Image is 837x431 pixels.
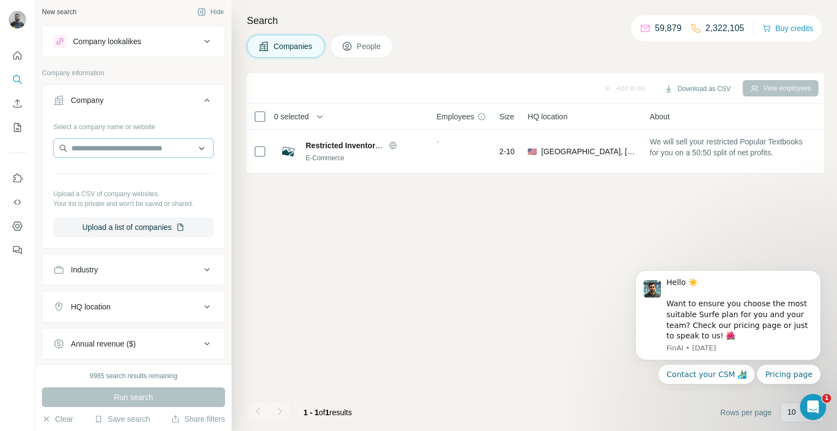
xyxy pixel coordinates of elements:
[9,118,26,137] button: My lists
[436,111,474,122] span: Employees
[325,408,330,417] span: 1
[527,146,537,157] span: 🇺🇸
[43,28,225,54] button: Company lookalikes
[787,406,796,417] p: 10
[499,146,514,157] span: 2-10
[71,95,104,106] div: Company
[247,13,824,28] h4: Search
[280,143,297,160] img: Logo of Restricted Inventory? We'll sell it for you
[657,81,738,97] button: Download as CSV
[43,331,225,357] button: Annual revenue ($)
[53,217,214,237] button: Upload a list of companies
[319,408,325,417] span: of
[274,41,313,52] span: Companies
[650,111,670,122] span: About
[527,111,567,122] span: HQ location
[171,414,225,424] button: Share filters
[43,257,225,283] button: Industry
[762,21,813,36] button: Buy credits
[42,68,225,78] p: Company information
[53,199,214,209] p: Your list is private and won't be saved or shared.
[9,70,26,89] button: Search
[73,36,141,47] div: Company lookalikes
[800,394,826,420] iframe: Intercom live chat
[304,408,352,417] span: results
[541,146,636,157] span: [GEOGRAPHIC_DATA], [GEOGRAPHIC_DATA][PERSON_NAME]
[71,301,111,312] div: HQ location
[650,136,811,158] span: We will sell your restricted Popular Textbooks for you on a 50:50 split of net profits.
[655,22,682,35] p: 59,879
[42,414,73,424] button: Clear
[53,118,214,132] div: Select a company name or website
[94,414,150,424] button: Save search
[43,87,225,118] button: Company
[53,189,214,199] p: Upload a CSV of company websites.
[9,216,26,236] button: Dashboard
[720,407,772,418] span: Rows per page
[306,141,453,150] span: Restricted Inventory? We'll sell it for you
[306,153,423,163] div: E-Commerce
[9,168,26,188] button: Use Surfe on LinkedIn
[9,11,26,28] img: Avatar
[90,371,178,381] div: 9985 search results remaining
[9,240,26,260] button: Feedback
[706,22,744,35] p: 2,322,105
[499,111,514,122] span: Size
[619,261,837,391] iframe: Intercom notifications message
[9,46,26,65] button: Quick start
[357,41,382,52] span: People
[71,338,136,349] div: Annual revenue ($)
[190,4,232,20] button: Hide
[274,111,309,122] span: 0 selected
[822,394,831,403] span: 1
[9,94,26,113] button: Enrich CSV
[304,408,319,417] span: 1 - 1
[436,137,439,146] span: -
[42,7,76,17] div: New search
[9,192,26,212] button: Use Surfe API
[43,294,225,320] button: HQ location
[71,264,98,275] div: Industry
